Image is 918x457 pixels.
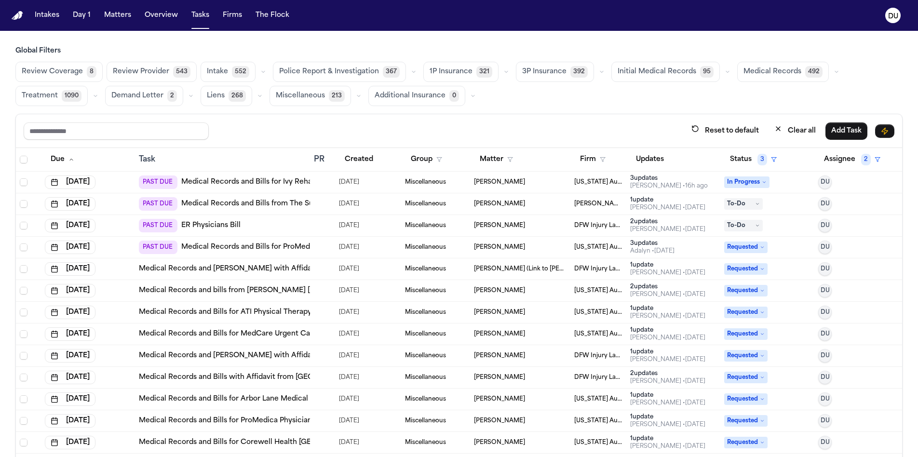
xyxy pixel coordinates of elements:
span: 8 [87,66,96,78]
span: 8/20/2025, 10:20:12 AM [339,327,359,341]
span: 392 [570,66,588,78]
div: 3 update s [630,175,708,182]
button: DU [818,175,832,189]
span: Select row [20,287,27,295]
button: DU [818,371,832,384]
button: Liens268 [201,86,252,106]
button: Add Task [825,122,867,140]
span: 8/20/2025, 10:15:30 AM [339,241,359,254]
span: Police Report & Investigation [279,67,379,77]
div: Last updated by Daniela Uribe at 8/22/2025, 10:46:26 AM [630,356,705,363]
span: Sarah Awando [474,352,525,360]
span: DFW Injury Lawyers [574,352,623,360]
span: Daniel Santana [474,200,525,208]
span: 268 [229,90,246,102]
a: Medical Records and Bills for MedCare Urgent Care Eastpointe [139,329,356,339]
button: DU [818,241,832,254]
span: To-Do [724,198,763,210]
div: 1 update [630,391,705,399]
div: 1 update [630,413,705,421]
button: Police Report & Investigation367 [273,62,406,82]
a: Medical Records and Bills for ATI Physical Therapy [GEOGRAPHIC_DATA] [139,308,389,317]
span: Michigan Auto Law [574,330,623,338]
button: DU [818,262,832,276]
button: [DATE] [45,197,95,211]
a: Medical Records and Bills with Affidavit from [GEOGRAPHIC_DATA] [139,373,371,382]
div: Last updated by Daniela Uribe at 8/22/2025, 10:03:05 AM [630,334,705,342]
button: Due [45,151,80,168]
span: 492 [805,66,823,78]
span: DFW Injury Lawyers [574,222,623,229]
button: Initial Medical Records95 [611,62,720,82]
span: DFW Injury Lawyers [574,374,623,381]
button: [DATE] [45,219,95,232]
button: Overview [141,7,182,24]
button: Updates [630,151,670,168]
span: DU [821,395,830,403]
button: Medical Records492 [737,62,829,82]
button: Tasks [188,7,213,24]
span: Miscellaneous [276,91,325,101]
span: Select all [20,156,27,163]
div: Last updated by Daniela Uribe at 8/22/2025, 9:23:29 AM [630,291,705,298]
a: Matters [100,7,135,24]
button: Created [339,151,379,168]
button: Firm [574,151,611,168]
span: Monica Thorpe (Link to Jamesetta Riden) [474,265,567,273]
div: Last updated by Daniela Uribe at 8/21/2025, 4:24:29 PM [630,421,705,429]
span: 3 [757,154,767,165]
span: 321 [476,66,492,78]
button: [DATE] [45,327,95,341]
span: 2 [861,154,871,165]
span: DU [821,374,830,381]
span: Michigan Auto Law [574,287,623,295]
button: Firms [219,7,246,24]
span: DU [821,439,830,446]
div: Last updated by Daniela Uribe at 8/22/2025, 4:50:28 PM [630,204,705,212]
span: Treatment [22,91,58,101]
div: 2 update s [630,370,705,377]
span: 552 [232,66,249,78]
span: Michigan Auto Law [574,395,623,403]
span: 8/20/2025, 10:14:58 AM [339,436,359,449]
span: DU [821,287,830,295]
a: Intakes [31,7,63,24]
button: DU [818,197,832,211]
span: Medical Records [743,67,801,77]
span: Michigan Auto Law [574,417,623,425]
a: ER Physicians Bill [181,221,241,230]
span: Select row [20,352,27,360]
div: 1 update [630,196,705,204]
a: Medical Records and Bills for Corewell Health [GEOGRAPHIC_DATA] [139,438,375,447]
span: Shamar Brown [474,395,525,403]
img: Finch Logo [12,11,23,20]
div: Last updated by Daniela Uribe at 8/22/2025, 9:50:49 AM [630,312,705,320]
a: Medical Records and [PERSON_NAME] with Affidavit from Prime Diagnostic Imaging Duncanville [139,264,471,274]
button: Treatment1090 [15,86,88,106]
span: Samantha Williams [474,330,525,338]
span: Select row [20,395,27,403]
span: Shamar Brown [474,178,525,186]
span: 8/20/2025, 10:15:48 AM [339,414,359,428]
button: DU [818,436,832,449]
button: [DATE] [45,284,95,297]
span: Requested [724,328,768,340]
div: Last updated by Daniela Uribe at 8/22/2025, 10:53:19 AM [630,377,705,385]
div: 1 update [630,435,705,443]
span: DU [821,200,830,208]
span: 1P Insurance [430,67,472,77]
button: [DATE] [45,371,95,384]
div: Last updated by Daniela Uribe at 8/22/2025, 11:41:46 AM [630,226,705,233]
div: Last updated by Daniela Uribe at 8/25/2025, 3:43:33 PM [630,182,708,190]
div: 1 update [630,348,705,356]
div: 1 update [630,305,705,312]
span: Miscellaneous [405,374,446,381]
span: Miscellaneous [405,395,446,403]
button: DU [818,392,832,406]
a: Medical Records and Bills from The Surgery Center at [GEOGRAPHIC_DATA] (Follow Up) [181,199,486,209]
span: PAST DUE [139,175,177,189]
span: Miscellaneous [405,417,446,425]
div: Last updated by Daniela Uribe at 8/21/2025, 3:56:00 PM [630,443,705,450]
